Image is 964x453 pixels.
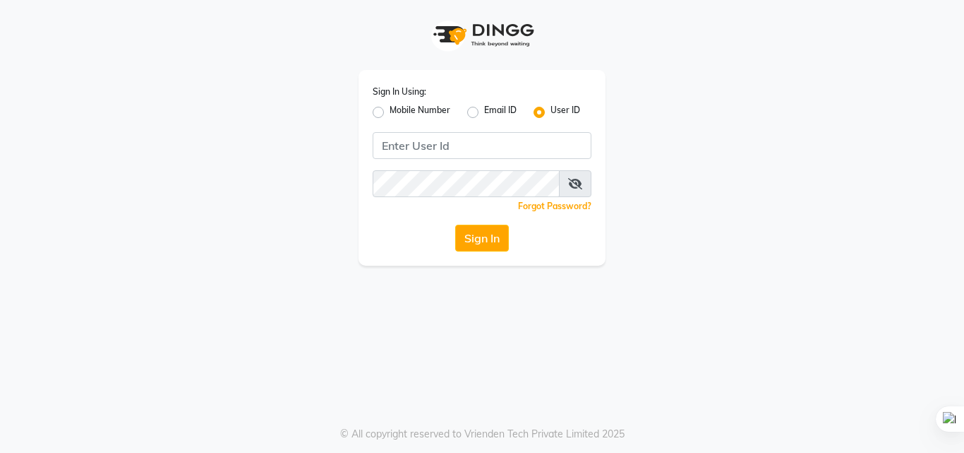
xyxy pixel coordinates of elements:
label: Mobile Number [390,104,450,121]
label: Email ID [484,104,517,121]
img: logo1.svg [426,14,538,56]
input: Username [373,170,560,197]
label: User ID [550,104,580,121]
label: Sign In Using: [373,86,426,98]
a: Forgot Password? [518,201,591,211]
button: Sign In [455,225,509,252]
input: Username [373,132,591,159]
